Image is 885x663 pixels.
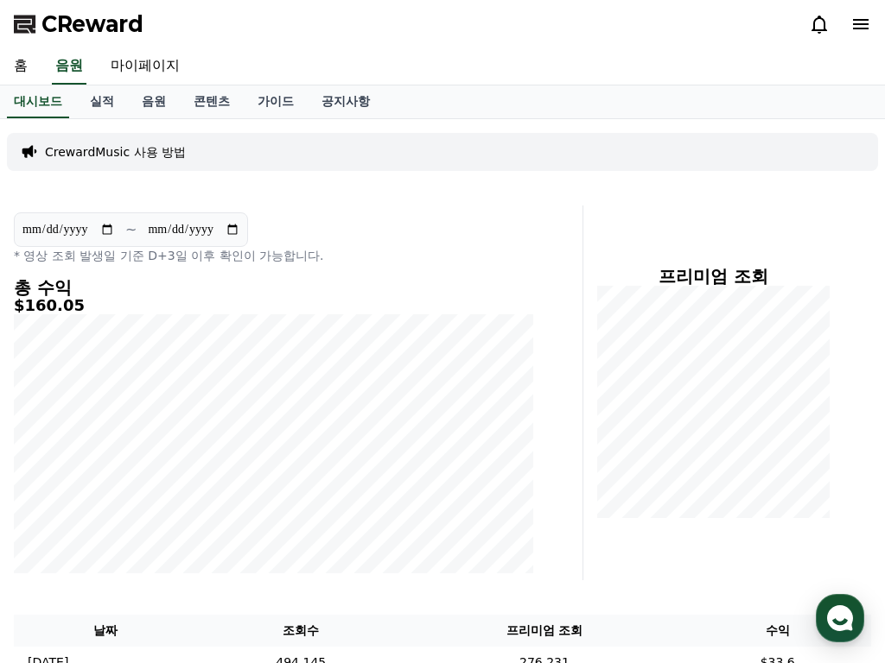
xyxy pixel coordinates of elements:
[45,143,186,161] a: CrewardMusic 사용 방법
[197,615,404,647] th: 조회수
[76,85,128,118] a: 실적
[125,219,137,240] p: ~
[14,247,534,264] p: * 영상 조회 발생일 기준 D+3일 이후 확인이 가능합니다.
[597,267,830,286] h4: 프리미엄 조회
[14,10,143,38] a: CReward
[7,85,69,118] a: 대시보드
[244,85,308,118] a: 가이드
[684,615,871,647] th: 수익
[308,85,384,118] a: 공지사항
[52,48,86,85] a: 음원
[180,85,244,118] a: 콘텐츠
[14,297,534,314] h5: $160.05
[41,10,143,38] span: CReward
[14,278,534,297] h4: 총 수익
[128,85,180,118] a: 음원
[404,615,684,647] th: 프리미엄 조회
[14,615,197,647] th: 날짜
[97,48,194,85] a: 마이페이지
